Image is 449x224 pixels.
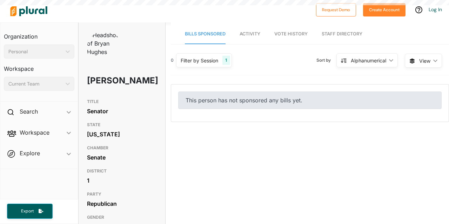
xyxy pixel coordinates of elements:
[87,198,157,209] div: Republican
[351,57,386,64] div: Alphanumerical
[363,3,406,16] button: Create Account
[185,31,226,36] span: Bills Sponsored
[87,175,157,186] div: 1
[171,57,174,63] div: 0
[8,80,63,88] div: Current Team
[316,6,356,13] a: Request Demo
[240,24,260,44] a: Activity
[8,48,63,55] div: Personal
[240,31,260,36] span: Activity
[7,204,53,219] button: Export
[316,3,356,16] button: Request Demo
[429,6,442,13] a: Log In
[185,24,226,44] a: Bills Sponsored
[274,31,308,36] span: Vote History
[16,208,39,214] span: Export
[87,190,157,198] h3: PARTY
[87,70,129,91] h1: [PERSON_NAME]
[87,129,157,140] div: [US_STATE]
[363,6,406,13] a: Create Account
[87,213,157,222] h3: GENDER
[87,121,157,129] h3: STATE
[20,108,38,115] h2: Search
[87,167,157,175] h3: DISTRICT
[4,26,74,42] h3: Organization
[419,57,430,65] span: View
[181,57,218,64] div: Filter by Session
[316,57,336,63] span: Sort by
[178,91,442,109] div: This person has not sponsored any bills yet.
[322,24,362,44] a: Staff Directory
[87,97,157,106] h3: TITLE
[87,31,122,56] img: Headshot of Bryan Hughes
[87,106,157,116] div: Senator
[87,144,157,152] h3: CHAMBER
[222,56,230,65] div: 1
[274,24,308,44] a: Vote History
[4,59,74,74] h3: Workspace
[87,152,157,163] div: Senate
